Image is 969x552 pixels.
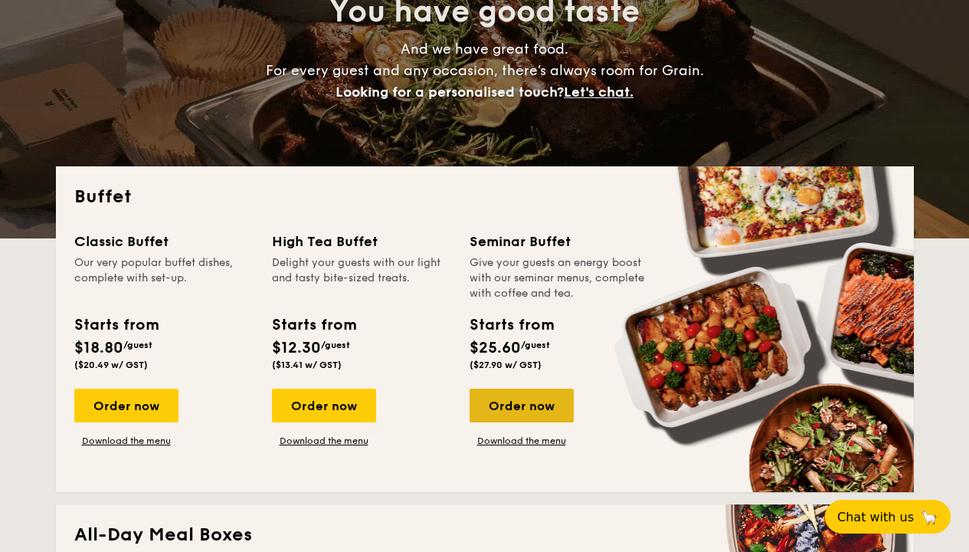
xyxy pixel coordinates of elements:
[272,360,342,370] span: ($13.41 w/ GST)
[74,255,254,301] div: Our very popular buffet dishes, complete with set-up.
[74,523,895,547] h2: All-Day Meal Boxes
[272,389,376,422] div: Order now
[336,84,564,100] span: Looking for a personalised touch?
[470,255,649,301] div: Give your guests an energy boost with our seminar menus, complete with coffee and tea.
[470,231,649,252] div: Seminar Buffet
[74,231,254,252] div: Classic Buffet
[123,340,152,350] span: /guest
[74,360,148,370] span: ($20.49 w/ GST)
[272,339,321,357] span: $12.30
[74,389,178,422] div: Order now
[272,435,376,447] a: Download the menu
[74,314,158,337] div: Starts from
[272,314,355,337] div: Starts from
[837,510,914,524] span: Chat with us
[272,255,451,301] div: Delight your guests with our light and tasty bite-sized treats.
[521,340,550,350] span: /guest
[470,360,542,370] span: ($27.90 w/ GST)
[74,185,895,209] h2: Buffet
[470,339,521,357] span: $25.60
[564,84,633,100] span: Let's chat.
[920,508,938,526] span: 🦙
[74,435,178,447] a: Download the menu
[266,41,704,100] span: And we have great food. For every guest and any occasion, there’s always room for Grain.
[321,340,350,350] span: /guest
[470,435,574,447] a: Download the menu
[272,231,451,252] div: High Tea Buffet
[470,314,553,337] div: Starts from
[74,339,123,357] span: $18.80
[470,389,574,422] div: Order now
[825,500,951,534] button: Chat with us🦙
